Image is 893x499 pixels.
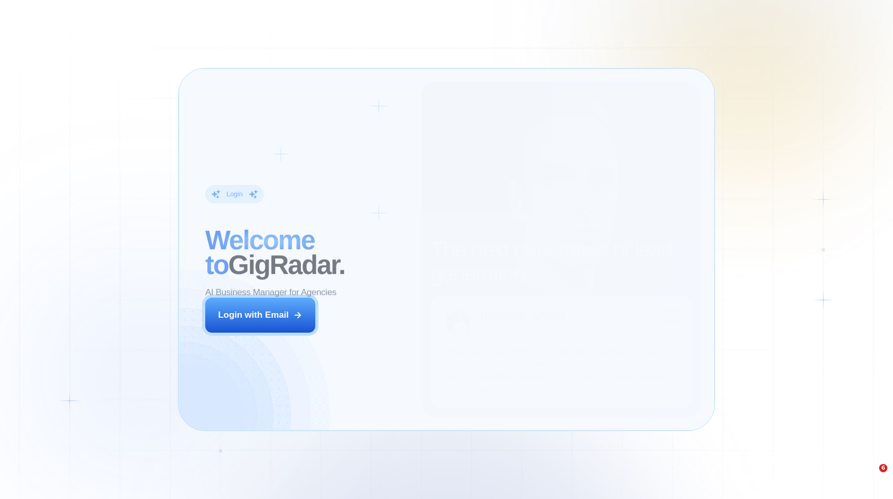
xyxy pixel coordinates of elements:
[879,464,887,472] span: 6
[858,464,883,489] iframe: Intercom live chat
[205,298,316,332] button: Login with Email
[444,346,679,395] p: Previously, we had a 5% to 7% reply rate on Upwork, but now our sales increased by 17%-20%. This ...
[205,286,336,299] p: AI Business Manager for Agencies
[205,228,408,277] h2: ‍ GigRadar.
[480,325,497,334] div: CEO
[226,190,243,199] div: Login
[503,325,552,334] div: Digital Agency
[431,237,692,286] h2: The next generation of lead generation.
[480,311,564,321] div: [PERSON_NAME]
[205,225,315,280] span: Welcome to
[218,309,289,321] div: Login with Email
